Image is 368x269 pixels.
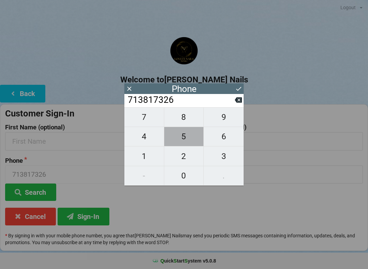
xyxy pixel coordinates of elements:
[164,127,204,146] button: 5
[204,149,244,163] span: 3
[204,110,244,124] span: 9
[124,110,164,124] span: 7
[124,129,164,144] span: 4
[172,85,197,92] div: Phone
[164,146,204,166] button: 2
[124,107,164,127] button: 7
[124,149,164,163] span: 1
[124,146,164,166] button: 1
[164,110,204,124] span: 8
[204,146,244,166] button: 3
[164,129,204,144] span: 5
[164,169,204,183] span: 0
[164,166,204,186] button: 0
[204,127,244,146] button: 6
[164,149,204,163] span: 2
[124,127,164,146] button: 4
[204,107,244,127] button: 9
[164,107,204,127] button: 8
[204,129,244,144] span: 6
